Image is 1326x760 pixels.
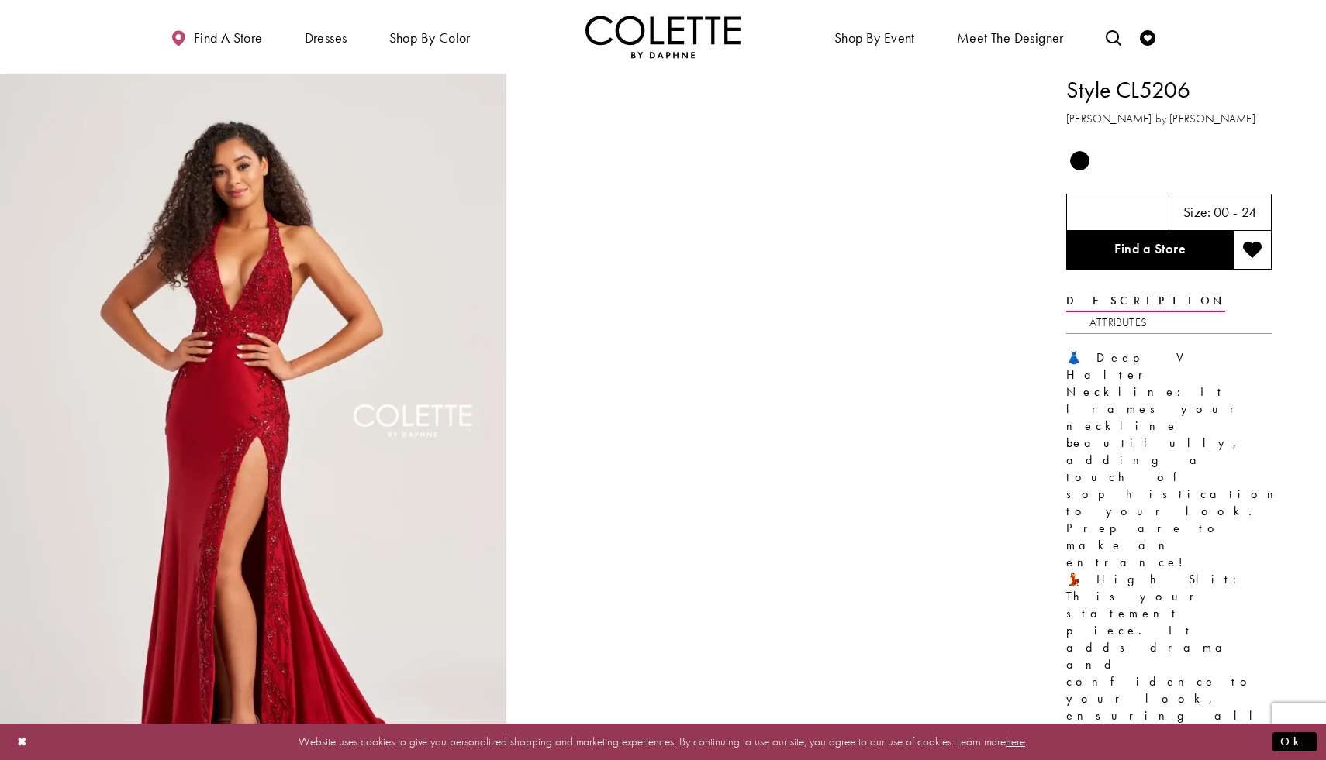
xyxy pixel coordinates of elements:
h3: [PERSON_NAME] by [PERSON_NAME] [1066,110,1272,128]
span: Shop By Event [834,30,915,46]
a: Check Wishlist [1136,15,1159,58]
a: Find a store [167,15,266,58]
p: Website uses cookies to give you personalized shopping and marketing experiences. By continuing t... [112,731,1214,752]
button: Close Dialog [9,728,36,755]
a: Toggle search [1102,15,1125,58]
span: Dresses [305,30,347,46]
span: Shop by color [385,15,475,58]
div: Black [1066,147,1093,174]
h1: Style CL5206 [1066,74,1272,106]
a: here [1006,734,1025,749]
button: Submit Dialog [1272,732,1317,751]
div: Product color controls state depends on size chosen [1066,146,1272,176]
span: Find a store [194,30,263,46]
a: Meet the designer [953,15,1068,58]
video: Style CL5206 Colette by Daphne #1 autoplay loop mute video [514,74,1020,326]
h5: 00 - 24 [1214,205,1257,220]
button: Add to wishlist [1233,231,1272,270]
span: Shop by color [389,30,471,46]
a: Find a Store [1066,231,1233,270]
span: Dresses [301,15,351,58]
a: Visit Home Page [585,15,741,58]
span: Size: [1183,203,1211,221]
span: Meet the designer [957,30,1064,46]
span: Shop By Event [830,15,919,58]
a: Description [1066,290,1225,312]
img: Colette by Daphne [585,15,741,58]
a: Attributes [1089,311,1147,334]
